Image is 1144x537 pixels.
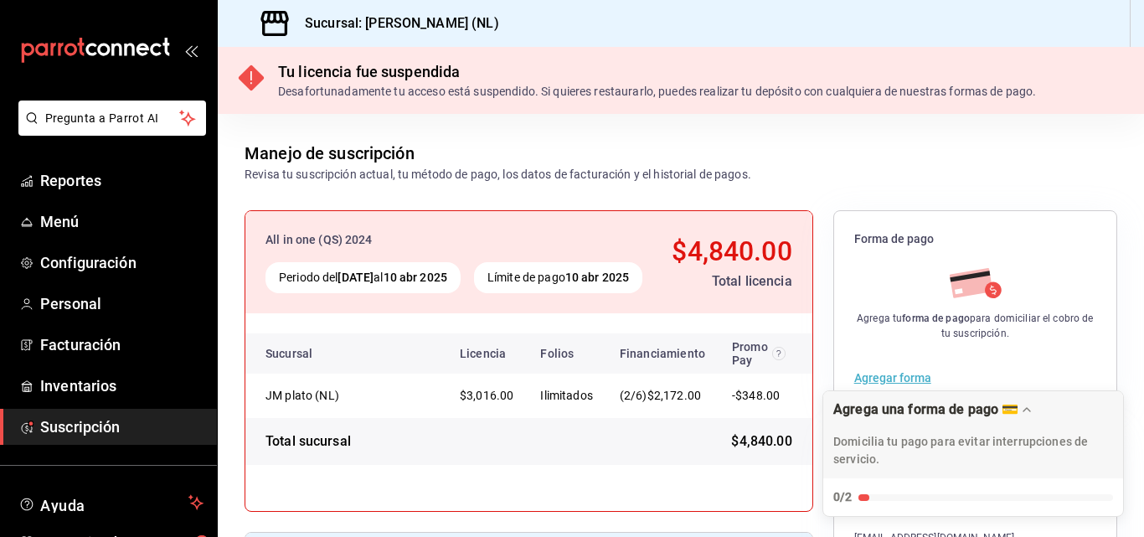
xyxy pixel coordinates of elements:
[854,311,1096,341] div: Agrega tu para domiciliar el cobro de tu suscripción.
[278,60,1036,83] div: Tu licencia fue suspendida
[265,231,651,249] div: All in one (QS) 2024
[184,44,198,57] button: open_drawer_menu
[291,13,499,34] h3: Sucursal: [PERSON_NAME] (NL)
[732,340,786,367] div: Promo Pay
[772,347,786,360] svg: Recibe un descuento en el costo de tu membresía al cubrir 80% de tus transacciones realizadas con...
[18,101,206,136] button: Pregunta a Parrot AI
[245,166,751,183] div: Revisa tu suscripción actual, tu método de pago, los datos de facturación y el historial de pagos.
[799,333,899,374] th: Total
[265,347,358,360] div: Sucursal
[823,391,1123,516] button: Expand Checklist
[265,262,461,293] div: Periodo del al
[265,387,433,404] div: JM plato (NL)
[278,83,1036,101] div: Desafortunadamente tu acceso está suspendido. Si quieres restaurarlo, puedes realizar tu depósito...
[40,251,204,274] span: Configuración
[833,401,1018,417] div: Agrega una forma de pago 💳
[12,121,206,139] a: Pregunta a Parrot AI
[40,333,204,356] span: Facturación
[823,391,1123,478] div: Drag to move checklist
[833,488,852,506] div: 0/2
[902,312,970,324] strong: forma de pago
[822,390,1124,517] div: Agrega una forma de pago 💳
[620,387,705,405] div: (2/6)
[40,374,204,397] span: Inventarios
[265,431,351,452] div: Total sucursal
[527,374,606,418] td: Ilimitados
[40,169,204,192] span: Reportes
[731,431,791,452] span: $4,840.00
[606,333,719,374] th: Financiamiento
[384,271,447,284] strong: 10 abr 2025
[474,262,642,293] div: Límite de pago
[40,292,204,315] span: Personal
[854,372,931,384] button: Agregar forma
[446,333,527,374] th: Licencia
[565,271,629,284] strong: 10 abr 2025
[245,141,415,166] div: Manejo de suscripción
[647,389,701,402] span: $2,172.00
[664,271,792,292] div: Total licencia
[732,389,780,402] span: -$348.00
[338,271,374,284] strong: [DATE]
[40,493,182,513] span: Ayuda
[40,210,204,233] span: Menú
[40,416,204,438] span: Suscripción
[672,235,791,267] span: $4,840.00
[854,231,1096,247] span: Forma de pago
[527,333,606,374] th: Folios
[45,110,180,127] span: Pregunta a Parrot AI
[833,433,1113,468] p: Domicilia tu pago para evitar interrupciones de servicio.
[460,389,513,402] span: $3,016.00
